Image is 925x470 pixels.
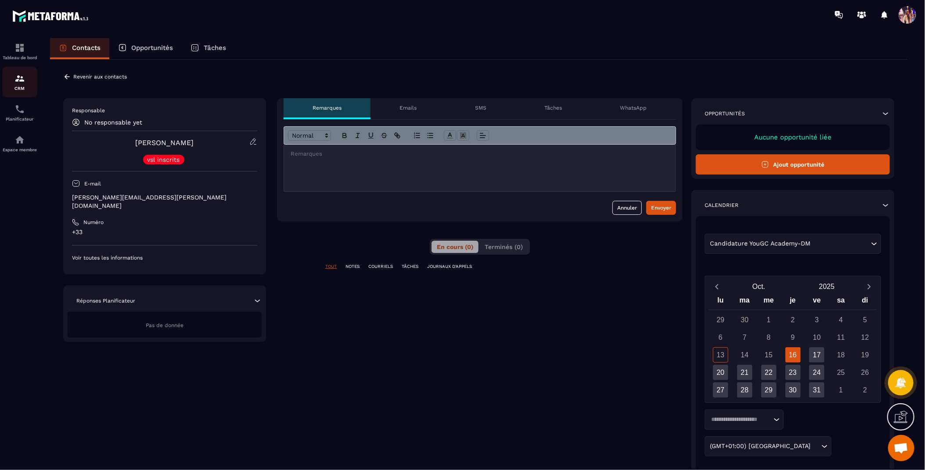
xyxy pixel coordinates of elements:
[50,38,109,59] a: Contacts
[737,382,752,398] div: 28
[14,135,25,145] img: automations
[737,312,752,328] div: 30
[705,110,745,117] p: Opportunités
[737,330,752,345] div: 7
[76,297,135,304] p: Réponses Planificateur
[84,180,101,187] p: E-mail
[833,382,849,398] div: 1
[612,201,642,215] button: Annuler
[813,442,819,451] input: Search for option
[857,382,873,398] div: 2
[781,294,805,310] div: je
[432,241,479,253] button: En cours (0)
[761,330,777,345] div: 8
[131,44,173,52] p: Opportunités
[437,243,473,250] span: En cours (0)
[14,104,25,114] img: scheduler
[809,365,824,380] div: 24
[109,38,182,59] a: Opportunités
[833,347,849,363] div: 18
[713,365,728,380] div: 20
[620,104,647,111] p: WhatsApp
[809,382,824,398] div: 31
[479,241,528,253] button: Terminés (0)
[785,347,801,363] div: 16
[713,330,728,345] div: 6
[72,254,257,261] p: Voir toutes les informations
[785,382,801,398] div: 30
[325,263,337,270] p: TOUT
[725,279,793,294] button: Open months overlay
[785,330,801,345] div: 9
[346,263,360,270] p: NOTES
[400,104,417,111] p: Emails
[2,36,37,67] a: formationformationTableau de bord
[427,263,472,270] p: JOURNAUX D'APPELS
[136,139,194,147] a: [PERSON_NAME]
[809,312,824,328] div: 3
[761,365,777,380] div: 22
[182,38,235,59] a: Tâches
[313,104,342,111] p: Remarques
[84,119,142,126] p: No responsable yet
[805,294,829,310] div: ve
[646,201,676,215] button: Envoyer
[761,312,777,328] div: 1
[761,347,777,363] div: 15
[785,312,801,328] div: 2
[713,312,728,328] div: 29
[475,104,486,111] p: SMS
[793,279,861,294] button: Open years overlay
[785,365,801,380] div: 23
[705,133,881,141] p: Aucune opportunité liée
[709,294,877,398] div: Calendar wrapper
[705,234,881,254] div: Search for option
[833,365,849,380] div: 25
[72,228,257,236] p: +33
[2,117,37,121] p: Planificateur
[485,243,523,250] span: Terminés (0)
[833,312,849,328] div: 4
[651,203,671,212] div: Envoyer
[713,347,728,363] div: 13
[861,281,877,292] button: Next month
[2,86,37,91] p: CRM
[73,74,127,80] p: Revenir aux contacts
[709,312,877,398] div: Calendar days
[14,73,25,84] img: formation
[148,157,180,163] p: vsl inscrits
[713,382,728,398] div: 27
[2,147,37,152] p: Espace membre
[857,330,873,345] div: 12
[2,67,37,97] a: formationformationCRM
[857,365,873,380] div: 26
[83,219,104,226] p: Numéro
[2,55,37,60] p: Tableau de bord
[857,312,873,328] div: 5
[204,44,226,52] p: Tâches
[705,202,738,209] p: Calendrier
[757,294,781,310] div: me
[708,239,813,249] span: Candidature YouGC Academy-DM
[14,43,25,53] img: formation
[737,365,752,380] div: 21
[544,104,562,111] p: Tâches
[709,281,725,292] button: Previous month
[857,347,873,363] div: 19
[72,193,257,210] p: [PERSON_NAME][EMAIL_ADDRESS][PERSON_NAME][DOMAIN_NAME]
[705,409,784,430] div: Search for option
[733,294,757,310] div: ma
[761,382,777,398] div: 29
[809,347,824,363] div: 17
[146,322,184,328] span: Pas de donnée
[2,128,37,159] a: automationsautomationsEspace membre
[72,107,257,114] p: Responsable
[829,294,853,310] div: sa
[813,239,869,249] input: Search for option
[853,294,877,310] div: di
[402,263,418,270] p: TÂCHES
[708,415,771,424] input: Search for option
[709,294,733,310] div: lu
[72,44,101,52] p: Contacts
[809,330,824,345] div: 10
